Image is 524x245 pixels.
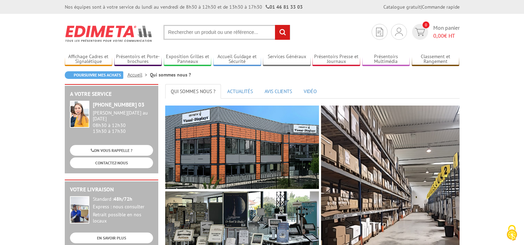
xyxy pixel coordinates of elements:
div: Retrait possible en nos locaux [93,212,153,224]
a: Catalogue gratuit [383,4,421,10]
img: devis rapide [395,28,403,36]
button: Cookies (fenêtre modale) [500,221,524,245]
a: Classement et Rangement [412,54,460,65]
a: EN SAVOIR PLUS [70,233,153,243]
a: Commande rapide [422,4,460,10]
a: Affichage Cadres et Signalétique [65,54,113,65]
a: ON VOUS RAPPELLE ? [70,145,153,156]
span: Mon panier [433,24,460,40]
div: Standard : [93,196,153,202]
a: QUI SOMMES NOUS ? [165,84,221,99]
a: Présentoirs Multimédia [362,54,410,65]
a: Poursuivre mes achats [65,71,123,79]
div: [PERSON_NAME][DATE] au [DATE] [93,110,153,122]
strong: 48h/72h [114,196,132,202]
a: VIDÉO [298,84,322,99]
strong: [PHONE_NUMBER] 03 [93,101,144,108]
div: 08h30 à 12h30 13h30 à 17h30 [93,110,153,134]
img: Edimeta [65,21,153,46]
input: Rechercher un produit ou une référence... [163,25,290,40]
a: Accueil [127,72,150,78]
strong: 01 46 81 33 03 [266,4,303,10]
img: widget-service.jpg [70,101,89,128]
input: rechercher [275,25,290,40]
span: 0 [423,21,429,28]
a: ACTUALITÉS [222,84,258,99]
a: AVIS CLIENTS [259,84,297,99]
a: Exposition Grilles et Panneaux [164,54,212,65]
a: Accueil Guidage et Sécurité [213,54,261,65]
div: | [383,3,460,10]
div: Nos équipes sont à votre service du lundi au vendredi de 8h30 à 12h30 et de 13h30 à 17h30 [65,3,303,10]
a: Présentoirs Presse et Journaux [312,54,360,65]
li: Qui sommes nous ? [150,71,191,78]
a: Présentoirs et Porte-brochures [114,54,162,65]
img: widget-livraison.jpg [70,196,89,224]
img: Cookies (fenêtre modale) [503,224,521,242]
a: devis rapide 0 Mon panier 0,00€ HT [410,24,460,40]
h2: A votre service [70,91,153,97]
span: 0,00 [433,32,444,39]
span: € HT [433,32,460,40]
h2: Votre livraison [70,187,153,193]
div: Express : nous consulter [93,204,153,210]
a: Services Généraux [263,54,311,65]
img: devis rapide [376,28,383,36]
img: devis rapide [415,28,425,36]
a: CONTACTEZ-NOUS [70,157,153,168]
